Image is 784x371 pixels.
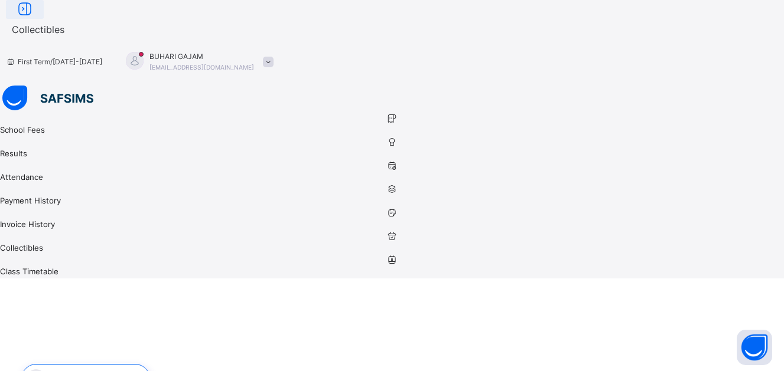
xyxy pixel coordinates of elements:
[114,51,279,73] div: BUHARI GAJAM
[149,51,254,62] span: BUHARI GAJAM
[12,24,64,35] span: Collectibles
[2,86,93,110] img: safsims
[149,64,254,71] span: [EMAIL_ADDRESS][DOMAIN_NAME]
[737,330,772,365] button: Open asap
[6,57,102,67] span: session/term information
